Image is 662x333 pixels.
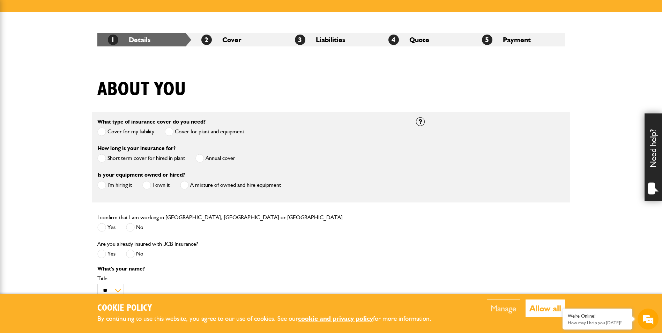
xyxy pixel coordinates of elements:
label: Title [97,276,406,281]
label: Short term cover for hired in plant [97,154,185,163]
span: 3 [295,35,305,45]
label: Annual cover [195,154,235,163]
label: I own it [142,181,170,190]
label: Cover for plant and equipment [165,127,244,136]
label: Is your equipment owned or hired? [97,172,185,178]
p: How may I help you today? [568,320,627,325]
h2: Cookie Policy [97,303,443,314]
h1: About you [97,78,186,101]
span: 1 [108,35,118,45]
li: Quote [378,33,471,46]
label: Cover for my liability [97,127,154,136]
span: 4 [388,35,399,45]
label: Yes [97,223,116,232]
p: By continuing to use this website, you agree to our use of cookies. See our for more information. [97,313,443,324]
label: Yes [97,250,116,258]
div: Need help? [645,113,662,201]
a: cookie and privacy policy [298,314,373,323]
label: No [126,250,143,258]
li: Cover [191,33,284,46]
label: No [126,223,143,232]
li: Liabilities [284,33,378,46]
button: Allow all [526,299,565,317]
div: We're Online! [568,313,627,319]
button: Manage [487,299,520,317]
li: Details [97,33,191,46]
p: What's your name? [97,266,406,272]
label: How long is your insurance for? [97,146,176,151]
label: I confirm that I am working in [GEOGRAPHIC_DATA], [GEOGRAPHIC_DATA] or [GEOGRAPHIC_DATA] [97,215,343,220]
label: Are you already insured with JCB Insurance? [97,241,198,247]
label: What type of insurance cover do you need? [97,119,206,125]
li: Payment [471,33,565,46]
span: 5 [482,35,492,45]
span: 2 [201,35,212,45]
label: A mixture of owned and hire equipment [180,181,281,190]
label: I'm hiring it [97,181,132,190]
